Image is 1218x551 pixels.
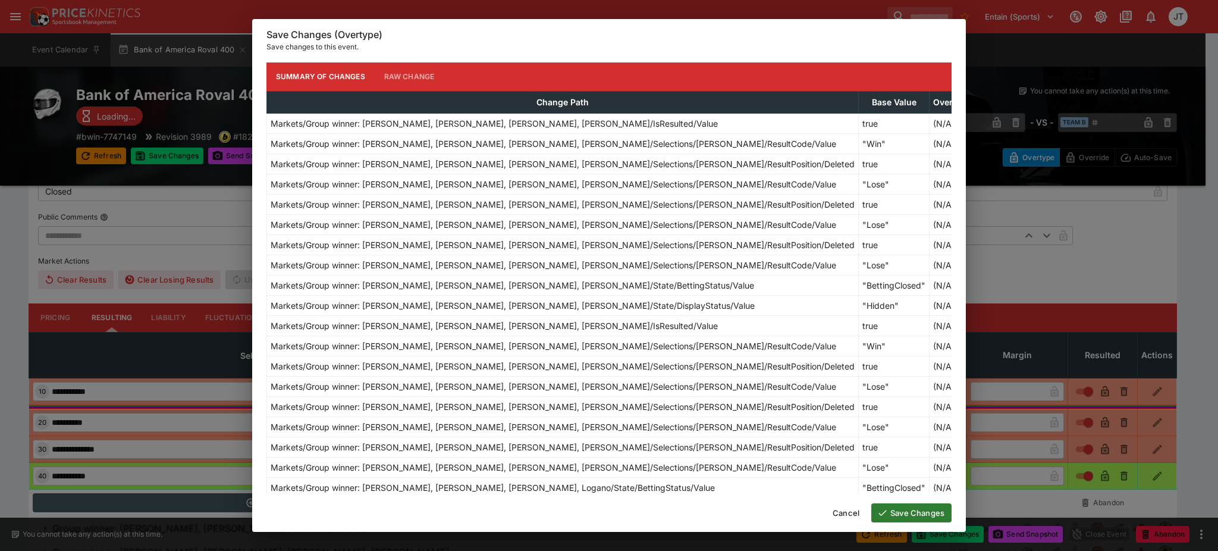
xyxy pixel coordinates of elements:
[859,376,930,396] td: "Lose"
[859,477,930,497] td: "BettingClosed"
[859,437,930,457] td: true
[271,218,836,231] p: Markets/Group winner: [PERSON_NAME], [PERSON_NAME], [PERSON_NAME], [PERSON_NAME]/Selections/[PERS...
[859,315,930,336] td: true
[930,315,973,336] td: (N/A)
[271,239,855,251] p: Markets/Group winner: [PERSON_NAME], [PERSON_NAME], [PERSON_NAME], [PERSON_NAME]/Selections/[PERS...
[271,158,855,170] p: Markets/Group winner: [PERSON_NAME], [PERSON_NAME], [PERSON_NAME], [PERSON_NAME]/Selections/[PERS...
[859,255,930,275] td: "Lose"
[930,477,973,497] td: (N/A)
[271,198,855,211] p: Markets/Group winner: [PERSON_NAME], [PERSON_NAME], [PERSON_NAME], [PERSON_NAME]/Selections/[PERS...
[271,360,855,372] p: Markets/Group winner: [PERSON_NAME], [PERSON_NAME], [PERSON_NAME], [PERSON_NAME]/Selections/[PERS...
[930,336,973,356] td: (N/A)
[271,340,836,352] p: Markets/Group winner: [PERSON_NAME], [PERSON_NAME], [PERSON_NAME], [PERSON_NAME]/Selections/[PERS...
[859,174,930,194] td: "Lose"
[271,137,836,150] p: Markets/Group winner: [PERSON_NAME], [PERSON_NAME], [PERSON_NAME], [PERSON_NAME]/Selections/[PERS...
[266,29,952,41] h6: Save Changes (Overtype)
[859,356,930,376] td: true
[930,396,973,417] td: (N/A)
[930,91,973,113] th: Override
[859,417,930,437] td: "Lose"
[271,481,715,494] p: Markets/Group winner: [PERSON_NAME], [PERSON_NAME], [PERSON_NAME], Logano/State/BettingStatus/Value
[375,62,444,91] button: Raw Change
[871,503,952,522] button: Save Changes
[859,336,930,356] td: "Win"
[859,154,930,174] td: true
[930,174,973,194] td: (N/A)
[859,234,930,255] td: true
[859,194,930,214] td: true
[859,396,930,417] td: true
[859,214,930,234] td: "Lose"
[930,295,973,315] td: (N/A)
[825,503,867,522] button: Cancel
[271,400,855,413] p: Markets/Group winner: [PERSON_NAME], [PERSON_NAME], [PERSON_NAME], [PERSON_NAME]/Selections/[PERS...
[859,133,930,154] td: "Win"
[859,91,930,113] th: Base Value
[859,457,930,477] td: "Lose"
[930,376,973,396] td: (N/A)
[930,194,973,214] td: (N/A)
[930,437,973,457] td: (N/A)
[930,234,973,255] td: (N/A)
[271,461,836,474] p: Markets/Group winner: [PERSON_NAME], [PERSON_NAME], [PERSON_NAME], [PERSON_NAME]/Selections/[PERS...
[266,62,375,91] button: Summary of Changes
[930,417,973,437] td: (N/A)
[859,295,930,315] td: "Hidden"
[930,214,973,234] td: (N/A)
[859,275,930,295] td: "BettingClosed"
[271,380,836,393] p: Markets/Group winner: [PERSON_NAME], [PERSON_NAME], [PERSON_NAME], [PERSON_NAME]/Selections/[PERS...
[930,133,973,154] td: (N/A)
[859,113,930,133] td: true
[271,320,718,332] p: Markets/Group winner: [PERSON_NAME], [PERSON_NAME], [PERSON_NAME], [PERSON_NAME]/IsResulted/Value
[271,117,718,130] p: Markets/Group winner: [PERSON_NAME], [PERSON_NAME], [PERSON_NAME], [PERSON_NAME]/IsResulted/Value
[930,255,973,275] td: (N/A)
[271,259,836,271] p: Markets/Group winner: [PERSON_NAME], [PERSON_NAME], [PERSON_NAME], [PERSON_NAME]/Selections/[PERS...
[266,41,952,53] p: Save changes to this event.
[271,178,836,190] p: Markets/Group winner: [PERSON_NAME], [PERSON_NAME], [PERSON_NAME], [PERSON_NAME]/Selections/[PERS...
[271,421,836,433] p: Markets/Group winner: [PERSON_NAME], [PERSON_NAME], [PERSON_NAME], [PERSON_NAME]/Selections/[PERS...
[271,441,855,453] p: Markets/Group winner: [PERSON_NAME], [PERSON_NAME], [PERSON_NAME], [PERSON_NAME]/Selections/[PERS...
[930,275,973,295] td: (N/A)
[930,356,973,376] td: (N/A)
[267,91,859,113] th: Change Path
[271,279,754,292] p: Markets/Group winner: [PERSON_NAME], [PERSON_NAME], [PERSON_NAME], [PERSON_NAME]/State/BettingSta...
[930,154,973,174] td: (N/A)
[271,299,755,312] p: Markets/Group winner: [PERSON_NAME], [PERSON_NAME], [PERSON_NAME], [PERSON_NAME]/State/DisplaySta...
[930,457,973,477] td: (N/A)
[930,113,973,133] td: (N/A)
